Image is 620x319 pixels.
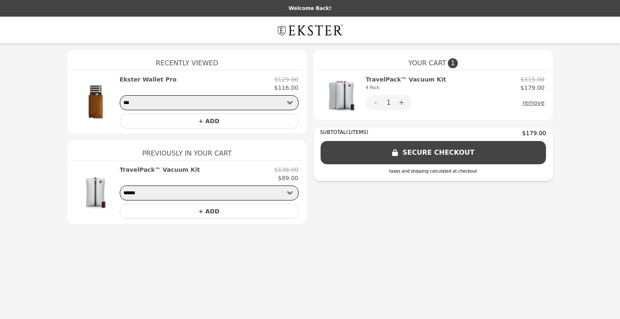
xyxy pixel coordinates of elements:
[521,84,545,92] p: $179.00
[448,58,458,68] span: 1
[522,129,546,137] span: $179.00
[320,141,546,165] button: SECURE CHECKOUT
[5,5,615,12] p: Welcome Back!
[322,75,362,115] img: TravelPack™ Vacuum Kit
[346,129,368,135] span: ( 1 ITEMS)
[274,75,299,84] p: $129.00
[120,166,200,174] h2: TravelPack™ Vacuum Kit
[76,166,116,219] img: TravelPack™ Vacuum Kit
[366,84,446,92] div: 4 Pack
[120,204,299,219] button: + ADD
[392,95,412,110] button: +
[71,50,304,70] h1: Recently Viewed
[71,140,304,160] h1: Previously In Your Cart
[366,95,386,110] button: -
[275,22,345,38] img: Brand Logo
[408,58,446,68] span: YOUR CART
[366,75,446,92] h2: TravelPack™ Vacuum Kit
[386,95,392,110] div: 1
[120,185,299,200] select: Select a product variant
[278,174,299,182] p: $89.00
[120,75,177,84] h2: Ekster Wallet Pro
[522,95,544,110] button: remove
[320,168,546,174] div: taxes and shipping calculated at checkout
[320,129,346,135] span: SUBTOTAL
[76,75,116,129] img: Ekster Wallet Pro
[120,114,299,129] button: + ADD
[274,84,299,92] p: $116.00
[120,95,299,110] select: Select a product variant
[521,75,545,84] p: $315.00
[274,166,299,174] p: $138.00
